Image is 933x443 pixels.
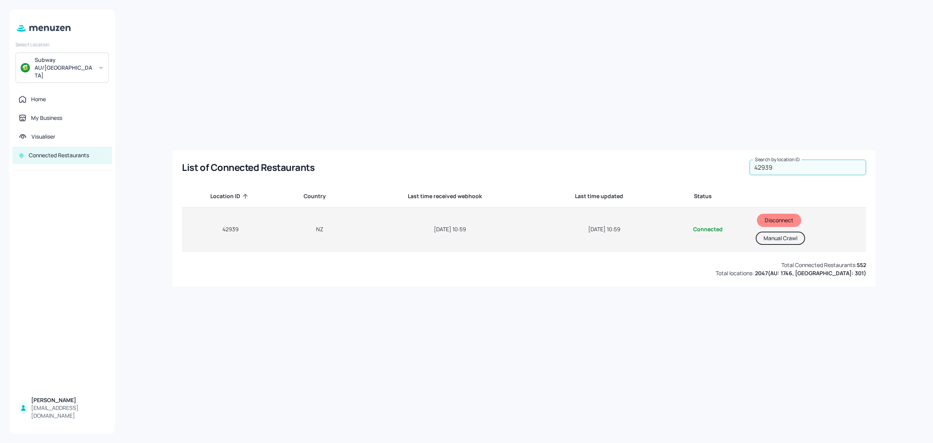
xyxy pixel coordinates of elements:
[304,192,336,201] span: Country
[182,207,278,251] td: 42939
[716,269,866,277] div: Total locations:
[857,261,866,269] b: 552
[361,207,539,251] td: [DATE] 10:59
[575,192,633,201] span: Last time updated
[31,114,62,122] div: My Business
[279,207,361,251] td: NZ
[756,232,805,245] button: Manual Crawl
[539,207,669,251] td: [DATE] 10:59
[781,261,866,269] div: Total Connected Restaurants:
[408,192,492,201] span: Last time received webhook
[757,214,801,227] button: Disconnect
[182,161,314,174] div: List of Connected Restaurants
[31,396,106,404] div: [PERSON_NAME]
[755,156,800,163] label: Search by location ID
[31,133,55,141] div: Visualiser
[755,269,866,277] b: 2047 ( AU: 1746, [GEOGRAPHIC_DATA]: 301 )
[694,192,722,201] span: Status
[16,41,109,48] div: Select Location
[29,151,89,159] div: Connected Restaurants
[21,63,30,72] img: avatar
[31,95,46,103] div: Home
[210,192,250,201] span: Location ID
[676,225,741,233] div: Connected
[35,56,93,79] div: Subway AU/[GEOGRAPHIC_DATA]
[31,404,106,420] div: [EMAIL_ADDRESS][DOMAIN_NAME]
